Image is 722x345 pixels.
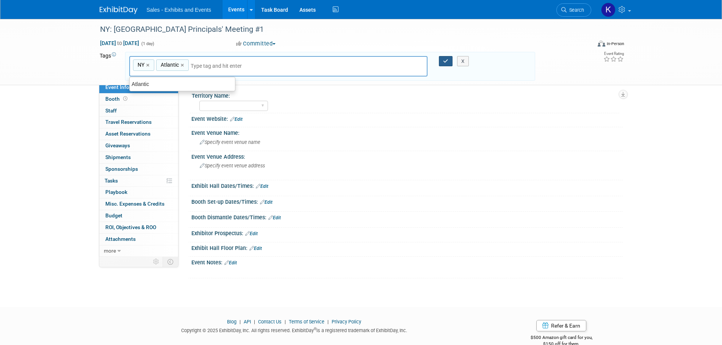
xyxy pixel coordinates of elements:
a: Edit [260,200,273,205]
span: Specify event venue address [200,163,265,169]
span: Booth [105,96,129,102]
a: ROI, Objectives & ROO [99,222,178,233]
span: Misc. Expenses & Credits [105,201,164,207]
div: Event Venue Name: [191,127,623,137]
span: | [252,319,257,325]
div: Event Rating [603,52,624,56]
span: Atlantic [159,61,179,69]
a: × [181,61,186,70]
span: NY [136,61,144,69]
div: Exhibitor Prospectus: [191,228,623,237]
a: Privacy Policy [332,319,361,325]
span: Tasks [105,178,118,184]
div: Booth Dismantle Dates/Times: [191,212,623,222]
span: Giveaways [105,142,130,148]
a: Edit [249,246,262,251]
a: Edit [224,260,237,265]
span: Staff [105,108,117,114]
a: Asset Reservations [99,128,178,140]
div: In-Person [606,41,624,47]
a: Misc. Expenses & Credits [99,198,178,210]
td: Tags [100,52,118,81]
a: Edit [268,215,281,220]
input: Type tag and hit enter [191,62,297,70]
a: Terms of Service [289,319,324,325]
a: Edit [245,231,258,236]
span: Shipments [105,154,131,160]
button: Committed [233,40,279,48]
span: more [104,248,116,254]
a: Playbook [99,187,178,198]
span: Specify event venue name [200,139,260,145]
div: Exhibit Hall Floor Plan: [191,242,623,252]
div: Territory Name: [192,90,619,100]
div: Event Notes: [191,257,623,267]
span: Sponsorships [105,166,138,172]
span: ROI, Objectives & ROO [105,224,156,230]
a: Edit [256,184,268,189]
a: Refer & Earn [536,320,586,331]
span: | [238,319,243,325]
span: Event Information [105,84,148,90]
a: Attachments [99,234,178,245]
td: Toggle Event Tabs [163,257,178,267]
span: Budget [105,212,122,219]
div: Exhibit Hall Dates/Times: [191,180,623,190]
a: × [146,61,151,70]
a: more [99,245,178,257]
div: Event Venue Address: [191,151,623,161]
a: Travel Reservations [99,117,178,128]
span: | [326,319,330,325]
img: ExhibitDay [100,6,138,14]
a: Sponsorships [99,164,178,175]
span: Booth not reserved yet [122,96,129,101]
button: X [457,56,469,67]
a: Giveaways [99,140,178,151]
div: Booth Set-up Dates/Times: [191,196,623,206]
span: Asset Reservations [105,131,150,137]
a: Staff [99,105,178,117]
a: Event Information [99,82,178,93]
span: (1 day) [141,41,154,46]
div: Event Format [547,39,625,51]
a: Tasks [99,175,178,187]
span: to [116,40,123,46]
div: Copyright © 2025 ExhibitDay, Inc. All rights reserved. ExhibitDay is a registered trademark of Ex... [100,325,489,334]
a: Budget [99,210,178,222]
div: NY: [GEOGRAPHIC_DATA] Principals' Meeting #1 [97,23,580,36]
div: Event Website: [191,113,623,123]
td: Personalize Event Tab Strip [150,257,163,267]
div: Atlantic [130,79,235,89]
img: Format-Inperson.png [598,41,605,47]
a: Booth [99,94,178,105]
img: Kara Haven [601,3,616,17]
span: Sales - Exhibits and Events [147,7,211,13]
a: Search [556,3,591,17]
span: Playbook [105,189,127,195]
span: Search [567,7,584,13]
a: API [244,319,251,325]
a: Blog [227,319,236,325]
span: Travel Reservations [105,119,152,125]
span: [DATE] [DATE] [100,40,139,47]
span: | [283,319,288,325]
sup: ® [314,327,316,331]
a: Shipments [99,152,178,163]
a: Edit [230,117,243,122]
span: Attachments [105,236,136,242]
a: Contact Us [258,319,282,325]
